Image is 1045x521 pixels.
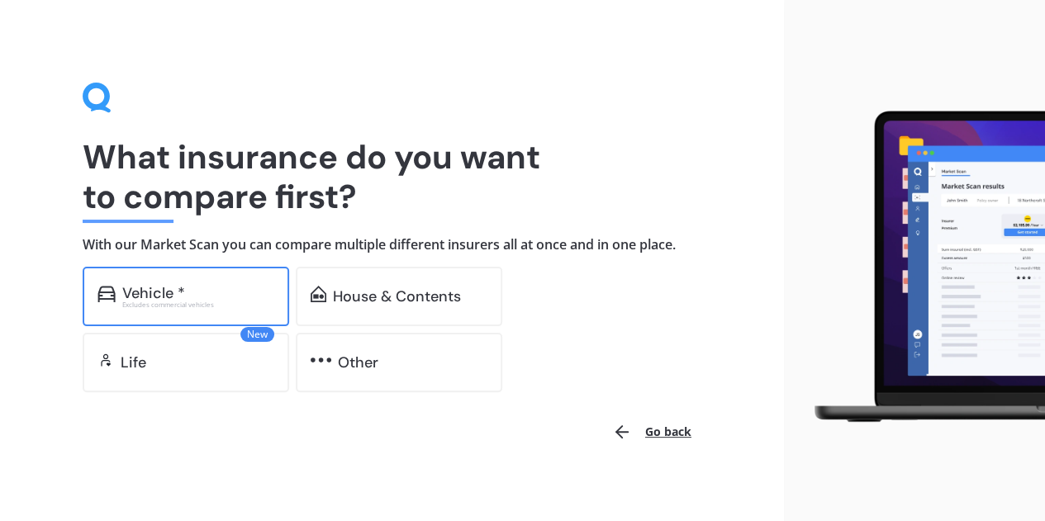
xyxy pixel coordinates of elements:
img: other.81dba5aafe580aa69f38.svg [311,352,331,368]
div: Life [121,354,146,371]
div: Excludes commercial vehicles [122,301,274,308]
div: Other [338,354,378,371]
button: Go back [602,412,701,452]
img: life.f720d6a2d7cdcd3ad642.svg [97,352,114,368]
img: laptop.webp [797,104,1045,429]
span: New [240,327,274,342]
div: House & Contents [333,288,461,305]
img: home-and-contents.b802091223b8502ef2dd.svg [311,286,326,302]
div: Vehicle * [122,285,185,301]
img: car.f15378c7a67c060ca3f3.svg [97,286,116,302]
h4: With our Market Scan you can compare multiple different insurers all at once and in one place. [83,236,701,253]
h1: What insurance do you want to compare first? [83,137,701,216]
